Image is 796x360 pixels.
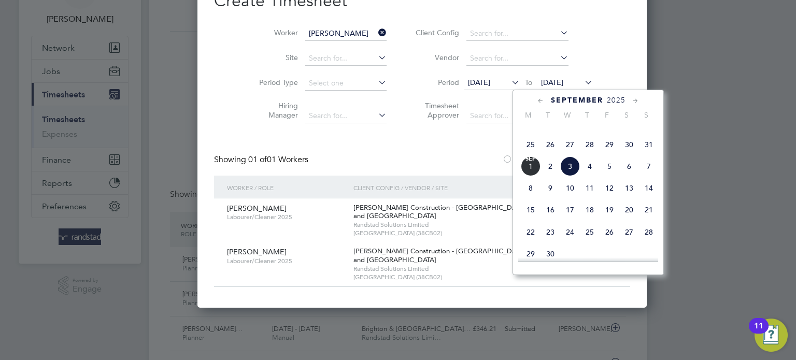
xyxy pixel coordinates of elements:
div: Showing [214,154,310,165]
label: Period [413,78,459,87]
input: Search for... [305,109,387,123]
label: Vendor [413,53,459,62]
span: 29 [600,135,619,154]
span: 3 [560,156,580,176]
span: S [636,110,656,120]
span: 27 [619,222,639,242]
span: 30 [619,135,639,154]
span: 15 [521,200,541,220]
span: 10 [560,178,580,198]
span: [PERSON_NAME] Construction - [GEOGRAPHIC_DATA] and [GEOGRAPHIC_DATA] [353,203,525,221]
label: Timesheet Approver [413,101,459,120]
span: 24 [560,222,580,242]
span: 1 [521,156,541,176]
label: Period Type [251,78,298,87]
span: 26 [541,135,560,154]
span: [GEOGRAPHIC_DATA] (38CB02) [353,229,538,237]
span: 31 [639,135,659,154]
label: Hide created timesheets [502,154,607,165]
span: F [597,110,617,120]
span: Labourer/Cleaner 2025 [227,213,346,221]
span: Labourer/Cleaner 2025 [227,257,346,265]
span: 25 [521,135,541,154]
span: 16 [541,200,560,220]
label: Client Config [413,28,459,37]
span: 12 [600,178,619,198]
span: [DATE] [541,78,563,87]
span: 5 [600,156,619,176]
span: 01 Workers [248,154,308,165]
span: Sep [521,156,541,162]
input: Search for... [466,109,568,123]
input: Search for... [305,26,387,41]
span: T [577,110,597,120]
span: September [551,96,603,105]
button: Open Resource Center, 11 new notifications [755,319,788,352]
div: 11 [754,326,763,339]
div: Client Config / Vendor / Site [351,176,541,199]
span: 6 [619,156,639,176]
span: 2025 [607,96,626,105]
span: [PERSON_NAME] Construction - [GEOGRAPHIC_DATA] and [GEOGRAPHIC_DATA] [353,247,525,264]
span: 22 [521,222,541,242]
span: 21 [639,200,659,220]
span: 13 [619,178,639,198]
span: 11 [580,178,600,198]
span: 29 [521,244,541,264]
span: [PERSON_NAME] [227,204,287,213]
span: M [518,110,538,120]
span: 4 [580,156,600,176]
span: T [538,110,558,120]
span: 30 [541,244,560,264]
span: 18 [580,200,600,220]
label: Worker [251,28,298,37]
span: 25 [580,222,600,242]
input: Search for... [466,26,568,41]
span: 8 [521,178,541,198]
span: 2 [541,156,560,176]
span: 26 [600,222,619,242]
span: 14 [639,178,659,198]
span: 9 [541,178,560,198]
label: Site [251,53,298,62]
span: 20 [619,200,639,220]
input: Select one [305,76,387,91]
span: 19 [600,200,619,220]
span: 17 [560,200,580,220]
span: To [522,76,535,89]
span: 27 [560,135,580,154]
span: [GEOGRAPHIC_DATA] (38CB02) [353,273,538,281]
label: Hiring Manager [251,101,298,120]
span: 28 [639,222,659,242]
span: W [558,110,577,120]
span: 01 of [248,154,267,165]
div: Worker / Role [224,176,351,199]
span: [DATE] [468,78,490,87]
span: Randstad Solutions Limited [353,221,538,229]
input: Search for... [305,51,387,66]
span: Randstad Solutions Limited [353,265,538,273]
input: Search for... [466,51,568,66]
span: 28 [580,135,600,154]
span: 23 [541,222,560,242]
span: [PERSON_NAME] [227,247,287,256]
span: S [617,110,636,120]
span: 7 [639,156,659,176]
